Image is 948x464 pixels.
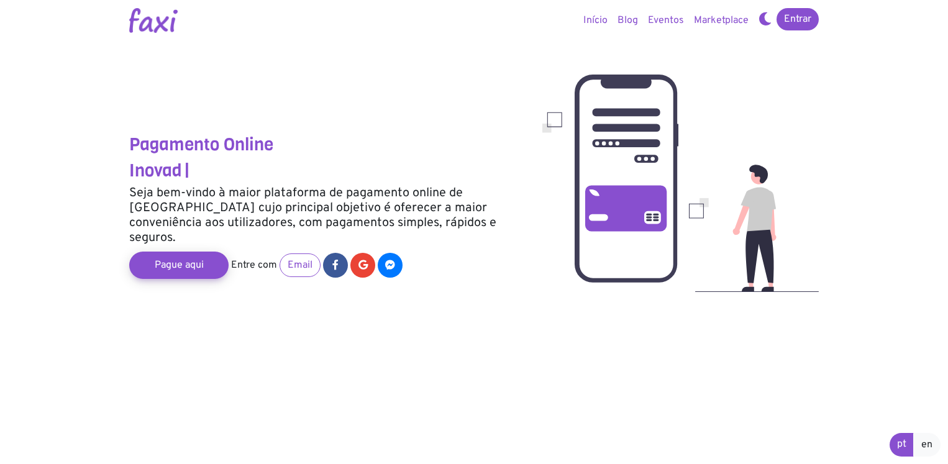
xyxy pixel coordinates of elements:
[643,8,689,33] a: Eventos
[129,8,178,33] img: Logotipo Faxi Online
[913,433,941,457] a: en
[777,8,819,30] a: Entrar
[613,8,643,33] a: Blog
[578,8,613,33] a: Início
[129,186,524,245] h5: Seja bem-vindo à maior plataforma de pagamento online de [GEOGRAPHIC_DATA] cujo principal objetiv...
[890,433,914,457] a: pt
[689,8,754,33] a: Marketplace
[129,134,524,155] h3: Pagamento Online
[129,252,229,279] a: Pague aqui
[280,253,321,277] a: Email
[129,159,182,182] span: Inovad
[231,259,277,271] span: Entre com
